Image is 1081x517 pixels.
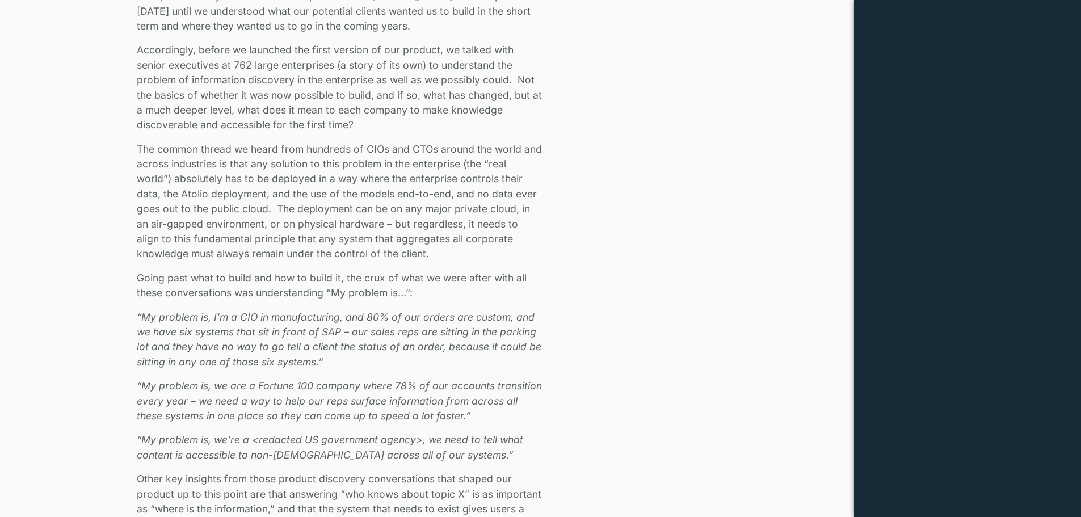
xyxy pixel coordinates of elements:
[137,311,541,368] em: “My problem is, I’m a CIO in manufacturing, and 80% of our orders are custom, and we have six sys...
[137,142,542,262] p: The common thread we heard from hundreds of CIOs and CTOs around the world and across industries ...
[137,43,542,132] p: Accordingly, before we launched the first version of our product, we talked with senior executive...
[137,380,542,422] em: “My problem is, we are a Fortune 100 company where 78% of our accounts transition every year – we...
[137,434,523,460] em: “My problem is, we’re a <redacted US government agency>, we need to tell what content is accessib...
[137,271,542,301] p: Going past what to build and how to build it, the crux of what we were after with all these conve...
[1024,463,1081,517] iframe: Chat Widget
